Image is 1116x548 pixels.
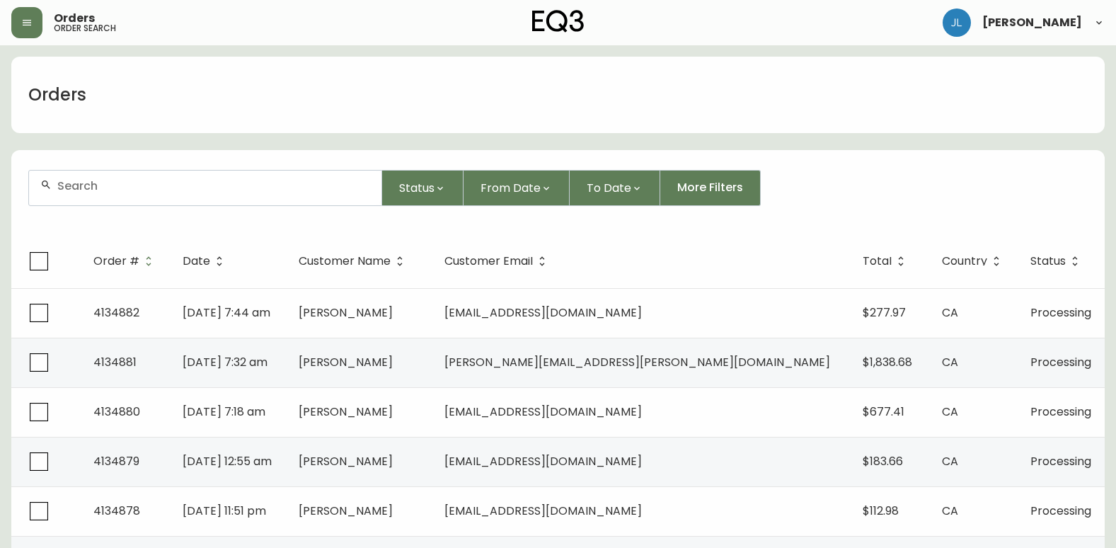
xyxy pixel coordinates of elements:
[532,10,585,33] img: logo
[464,170,570,206] button: From Date
[444,304,642,321] span: [EMAIL_ADDRESS][DOMAIN_NAME]
[863,503,899,519] span: $112.98
[1030,257,1066,266] span: Status
[93,304,139,321] span: 4134882
[863,453,903,469] span: $183.66
[863,404,904,420] span: $677.41
[93,257,139,266] span: Order #
[863,255,910,268] span: Total
[57,179,370,193] input: Search
[942,255,1006,268] span: Country
[1030,503,1091,519] span: Processing
[444,453,642,469] span: [EMAIL_ADDRESS][DOMAIN_NAME]
[299,304,393,321] span: [PERSON_NAME]
[677,180,743,195] span: More Filters
[444,503,642,519] span: [EMAIL_ADDRESS][DOMAIN_NAME]
[382,170,464,206] button: Status
[1030,255,1084,268] span: Status
[183,404,265,420] span: [DATE] 7:18 am
[183,354,268,370] span: [DATE] 7:32 am
[93,255,158,268] span: Order #
[299,257,391,266] span: Customer Name
[299,354,393,370] span: [PERSON_NAME]
[93,404,140,420] span: 4134880
[299,255,409,268] span: Customer Name
[28,83,86,107] h1: Orders
[587,179,631,197] span: To Date
[299,453,393,469] span: [PERSON_NAME]
[93,354,137,370] span: 4134881
[942,257,987,266] span: Country
[183,257,210,266] span: Date
[1030,404,1091,420] span: Processing
[444,255,551,268] span: Customer Email
[444,354,830,370] span: [PERSON_NAME][EMAIL_ADDRESS][PERSON_NAME][DOMAIN_NAME]
[299,404,393,420] span: [PERSON_NAME]
[444,404,642,420] span: [EMAIL_ADDRESS][DOMAIN_NAME]
[942,404,958,420] span: CA
[943,8,971,37] img: 1c9c23e2a847dab86f8017579b61559c
[1030,354,1091,370] span: Processing
[299,503,393,519] span: [PERSON_NAME]
[863,304,906,321] span: $277.97
[444,257,533,266] span: Customer Email
[942,354,958,370] span: CA
[183,255,229,268] span: Date
[942,304,958,321] span: CA
[93,503,140,519] span: 4134878
[1030,453,1091,469] span: Processing
[54,13,95,24] span: Orders
[183,503,266,519] span: [DATE] 11:51 pm
[982,17,1082,28] span: [PERSON_NAME]
[183,304,270,321] span: [DATE] 7:44 am
[863,354,912,370] span: $1,838.68
[481,179,541,197] span: From Date
[183,453,272,469] span: [DATE] 12:55 am
[942,503,958,519] span: CA
[54,24,116,33] h5: order search
[942,453,958,469] span: CA
[570,170,660,206] button: To Date
[399,179,435,197] span: Status
[863,257,892,266] span: Total
[660,170,761,206] button: More Filters
[1030,304,1091,321] span: Processing
[93,453,139,469] span: 4134879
